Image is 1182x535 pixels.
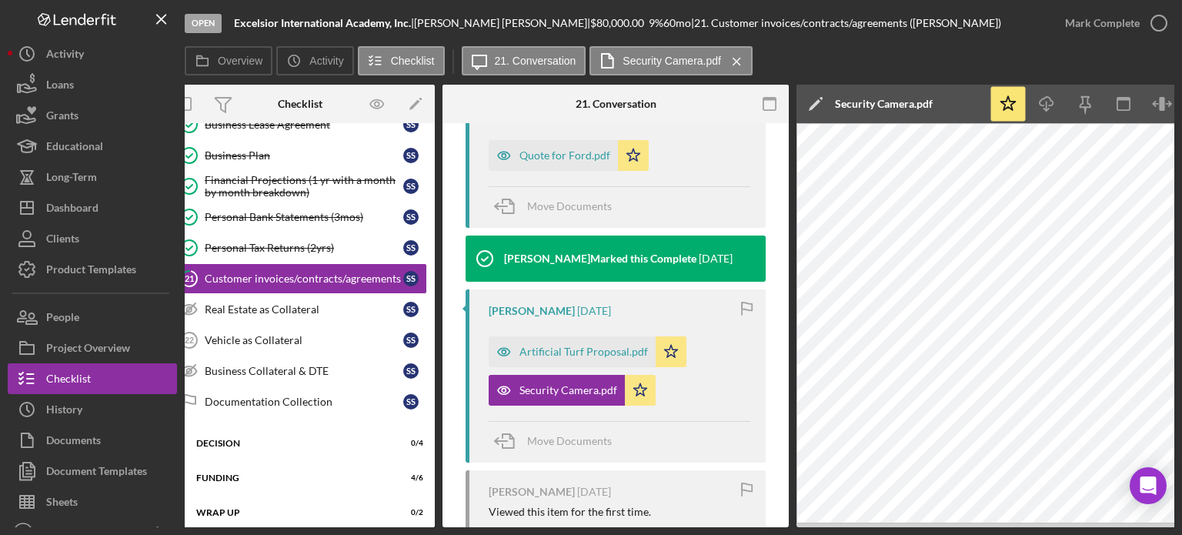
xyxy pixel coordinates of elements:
div: Project Overview [46,333,130,367]
a: Personal Bank Statements (3mos)SS [173,202,427,232]
button: Grants [8,100,177,131]
span: Move Documents [527,434,612,447]
div: Documents [46,425,101,460]
button: Security Camera.pdf [589,46,753,75]
a: 21Customer invoices/contracts/agreementsSS [173,263,427,294]
div: Decision [196,439,385,448]
a: Personal Tax Returns (2yrs)SS [173,232,427,263]
button: Educational [8,131,177,162]
div: Documentation Collection [205,396,403,408]
div: Document Templates [46,456,147,490]
button: Mark Complete [1050,8,1174,38]
div: Business Lease Agreement [205,119,403,131]
div: Business Plan [205,149,403,162]
div: S S [403,302,419,317]
div: Artificial Turf Proposal.pdf [519,346,648,358]
div: Activity [46,38,84,73]
b: Excelsior International Academy, Inc. [234,16,411,29]
div: S S [403,240,419,256]
div: 60 mo [663,17,691,29]
div: 0 / 4 [396,439,423,448]
button: Documents [8,425,177,456]
div: Grants [46,100,78,135]
div: Clients [46,223,79,258]
button: People [8,302,177,333]
time: 2025-05-30 00:24 [577,305,611,317]
a: Documentation CollectionSS [173,386,427,417]
div: S S [403,117,419,132]
div: 21. Conversation [576,98,656,110]
button: Activity [8,38,177,69]
button: Product Templates [8,254,177,285]
a: Financial Projections (1 yr with a month by month breakdown)SS [173,171,427,202]
button: Long-Term [8,162,177,192]
button: Dashboard [8,192,177,223]
div: 9 % [649,17,663,29]
a: Clients [8,223,177,254]
span: Move Documents [527,199,612,212]
label: Activity [309,55,343,67]
div: Long-Term [46,162,97,196]
button: Overview [185,46,272,75]
div: People [46,302,79,336]
tspan: 22 [185,336,194,345]
label: Checklist [391,55,435,67]
label: Security Camera.pdf [623,55,721,67]
div: Product Templates [46,254,136,289]
button: Artificial Turf Proposal.pdf [489,336,686,367]
a: Real Estate as CollateralSS [173,294,427,325]
div: Security Camera.pdf [835,98,933,110]
tspan: 21 [185,273,194,283]
div: Personal Bank Statements (3mos) [205,211,403,223]
div: Funding [196,473,385,483]
a: Business PlanSS [173,140,427,171]
div: Financial Projections (1 yr with a month by month breakdown) [205,174,403,199]
div: | [234,17,414,29]
div: [PERSON_NAME] Marked this Complete [504,252,696,265]
div: S S [403,271,419,286]
time: 2025-05-30 14:38 [699,252,733,265]
div: $80,000.00 [590,17,649,29]
div: Checklist [278,98,322,110]
div: [PERSON_NAME] [489,305,575,317]
button: Loans [8,69,177,100]
div: S S [403,394,419,410]
div: 4 / 6 [396,473,423,483]
div: Personal Tax Returns (2yrs) [205,242,403,254]
button: Checklist [358,46,445,75]
div: S S [403,148,419,163]
a: Business Collateral & DTESS [173,356,427,386]
button: Document Templates [8,456,177,487]
div: Open [185,14,222,33]
div: S S [403,209,419,225]
div: Real Estate as Collateral [205,303,403,316]
div: Mark Complete [1065,8,1140,38]
button: Checklist [8,363,177,394]
button: 21. Conversation [462,46,586,75]
button: Project Overview [8,333,177,363]
a: 22Vehicle as CollateralSS [173,325,427,356]
button: Quote for Ford.pdf [489,140,649,171]
div: 0 / 2 [396,508,423,517]
div: Business Collateral & DTE [205,365,403,377]
div: [PERSON_NAME] [PERSON_NAME] | [414,17,590,29]
div: Open Intercom Messenger [1130,467,1167,504]
div: S S [403,333,419,348]
button: History [8,394,177,425]
button: Move Documents [489,187,627,226]
button: Security Camera.pdf [489,375,656,406]
div: Security Camera.pdf [519,384,617,396]
div: History [46,394,82,429]
time: 2025-05-19 16:51 [577,486,611,498]
div: Sheets [46,487,78,521]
